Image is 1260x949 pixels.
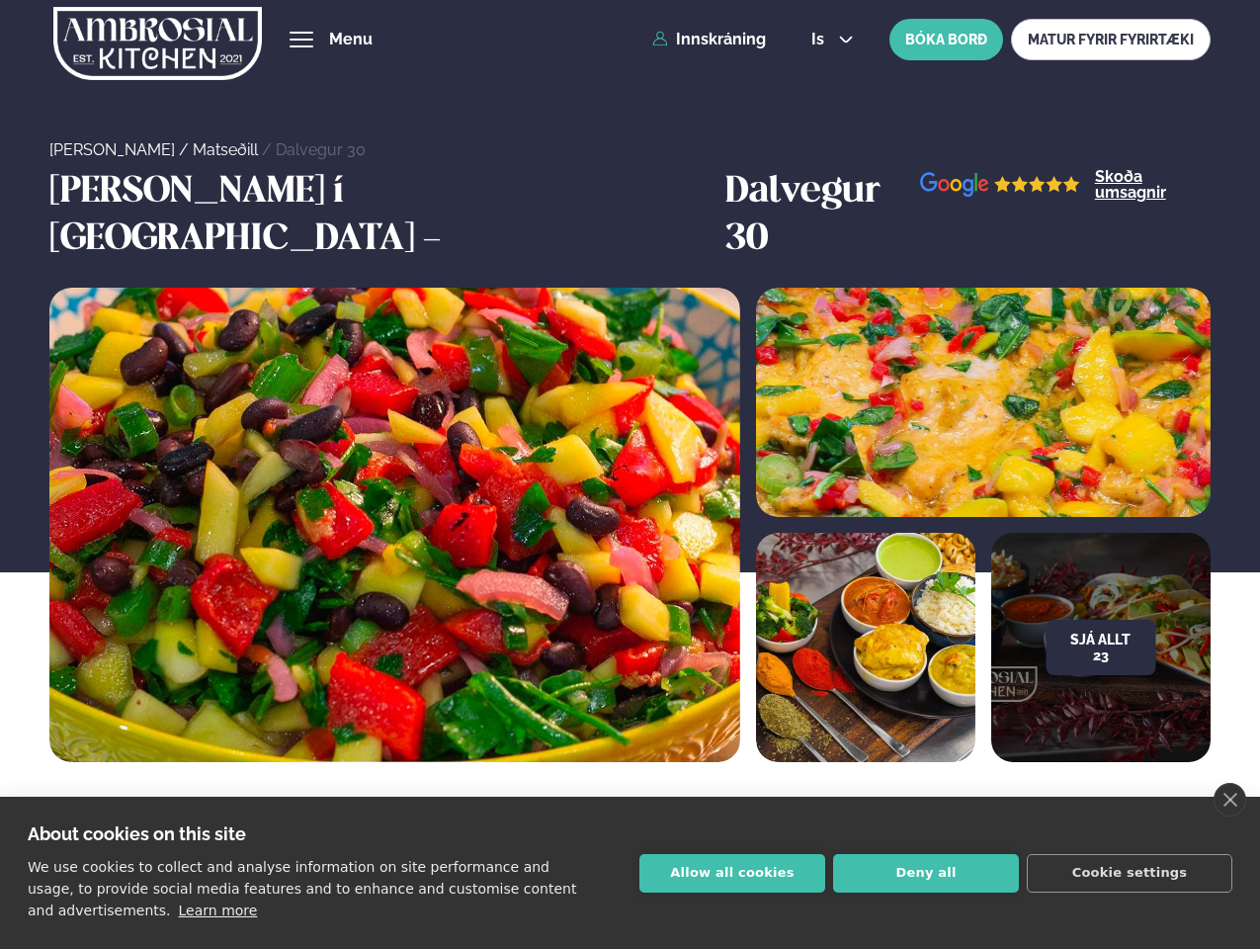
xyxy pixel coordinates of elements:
[639,854,825,893] button: Allow all cookies
[889,19,1003,60] button: BÓKA BORÐ
[53,3,262,84] img: logo
[756,533,975,762] img: image alt
[756,288,1211,517] img: image alt
[811,32,830,47] span: is
[652,31,766,48] a: Innskráning
[1214,783,1246,817] a: close
[49,169,715,264] h3: [PERSON_NAME] í [GEOGRAPHIC_DATA] -
[1027,854,1232,893] button: Cookie settings
[28,823,246,844] strong: About cookies on this site
[1011,19,1211,60] a: MATUR FYRIR FYRIRTÆKI
[833,854,1019,893] button: Deny all
[179,903,258,918] a: Learn more
[1095,169,1211,201] a: Skoða umsagnir
[193,140,258,159] a: Matseðill
[920,172,1080,197] img: image alt
[179,140,193,159] span: /
[262,140,276,159] span: /
[276,140,366,159] a: Dalvegur 30
[49,140,175,159] a: [PERSON_NAME]
[290,28,313,51] button: hamburger
[1046,620,1155,675] button: Sjá allt 23
[28,859,576,918] p: We use cookies to collect and analyse information on site performance and usage, to provide socia...
[49,288,739,762] img: image alt
[725,169,920,264] h3: Dalvegur 30
[796,32,870,47] button: is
